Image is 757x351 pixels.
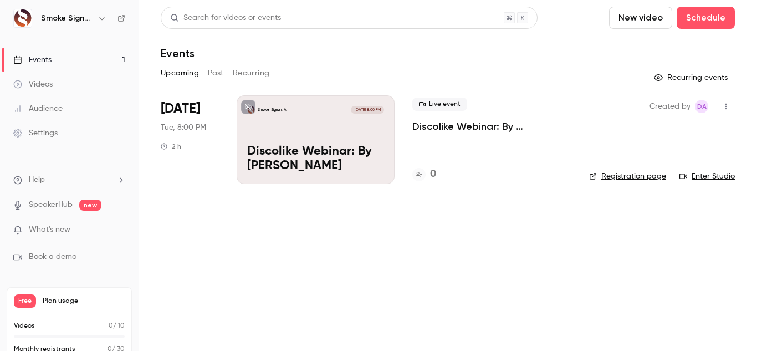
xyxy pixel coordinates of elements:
[14,9,32,27] img: Smoke Signals AI
[13,128,58,139] div: Settings
[609,7,672,29] button: New video
[649,69,735,87] button: Recurring events
[13,79,53,90] div: Videos
[649,100,690,113] span: Created by
[29,174,45,186] span: Help
[29,199,73,211] a: SpeakerHub
[351,106,383,114] span: [DATE] 8:00 PM
[13,103,63,114] div: Audience
[247,145,384,174] p: Discolike Webinar: By [PERSON_NAME]
[29,224,70,236] span: What's new
[161,122,206,133] span: Tue, 8:00 PM
[161,100,200,118] span: [DATE]
[208,64,224,82] button: Past
[677,7,735,29] button: Schedule
[412,167,436,182] a: 0
[170,12,281,24] div: Search for videos or events
[29,251,76,263] span: Book a demo
[430,167,436,182] h4: 0
[13,54,52,65] div: Events
[412,120,571,133] a: Discolike Webinar: By [PERSON_NAME]
[412,98,467,111] span: Live event
[237,95,395,184] a: Discolike Webinar: By George RekoutsSmoke Signals AI[DATE] 8:00 PMDiscolike Webinar: By [PERSON_N...
[589,171,666,182] a: Registration page
[109,321,125,331] p: / 10
[14,321,35,331] p: Videos
[258,107,287,113] p: Smoke Signals AI
[161,142,181,151] div: 2 h
[697,100,707,113] span: DA
[13,174,125,186] li: help-dropdown-opener
[679,171,735,182] a: Enter Studio
[161,47,195,60] h1: Events
[14,294,36,308] span: Free
[695,100,708,113] span: Dimeji Adediran
[109,323,113,329] span: 0
[161,95,219,184] div: Aug 26 Tue, 10:00 AM (America/Los Angeles)
[233,64,270,82] button: Recurring
[112,225,125,235] iframe: Noticeable Trigger
[79,200,101,211] span: new
[43,297,125,306] span: Plan usage
[161,64,199,82] button: Upcoming
[41,13,93,24] h6: Smoke Signals AI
